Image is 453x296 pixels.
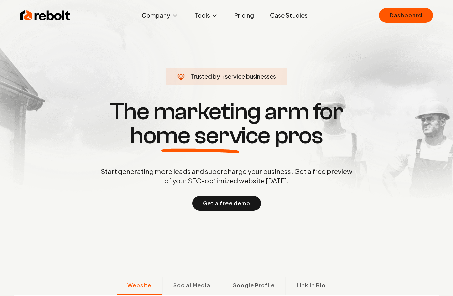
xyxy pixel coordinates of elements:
[162,277,221,295] button: Social Media
[20,9,70,22] img: Rebolt Logo
[221,277,285,295] button: Google Profile
[99,167,354,185] p: Start generating more leads and supercharge your business. Get a free preview of your SEO-optimiz...
[66,100,387,148] h1: The marketing arm for pros
[297,281,326,289] span: Link in Bio
[130,124,270,148] span: home service
[136,9,184,22] button: Company
[190,72,220,80] span: Trusted by
[232,281,275,289] span: Google Profile
[221,72,225,80] span: +
[229,9,259,22] a: Pricing
[117,277,162,295] button: Website
[192,196,261,211] button: Get a free demo
[225,72,276,80] span: service businesses
[127,281,151,289] span: Website
[189,9,223,22] button: Tools
[265,9,313,22] a: Case Studies
[379,8,433,23] a: Dashboard
[285,277,336,295] button: Link in Bio
[173,281,210,289] span: Social Media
